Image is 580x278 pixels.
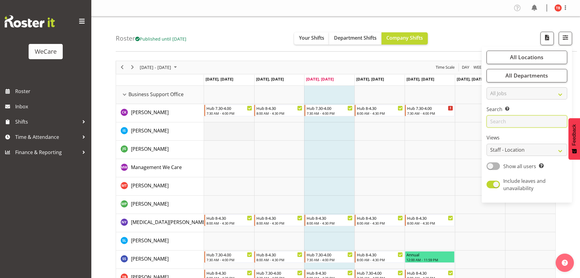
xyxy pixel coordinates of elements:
[473,63,485,71] button: Timeline Week
[357,215,403,221] div: Hub 8-4.30
[405,105,455,116] div: Chloe Kim"s event - Hub 7.30-4.00 Begin From Friday, October 10, 2025 at 7:30:00 AM GMT+13:00 End...
[307,215,353,221] div: Hub 8-4.30
[206,105,252,111] div: Hub 7.30-4.00
[505,72,548,79] span: All Departments
[131,200,169,207] span: [PERSON_NAME]
[131,255,169,262] a: [PERSON_NAME]
[334,34,377,41] span: Department Shifts
[381,32,428,45] button: Company Shifts
[256,105,302,111] div: Hub 8-4.30
[294,32,329,45] button: Your Shifts
[503,163,536,170] span: Show all users
[503,178,546,192] span: Include leaves and unavailability
[131,164,182,171] a: Management We Care
[256,251,302,258] div: Hub 8-4.30
[562,260,568,266] img: help-xxl-2.png
[131,182,169,189] a: [PERSON_NAME]
[299,34,324,41] span: Your Shifts
[138,61,181,74] div: October 06 - 12, 2025
[131,237,169,244] a: [PERSON_NAME]
[256,257,302,262] div: 8:00 AM - 4:30 PM
[407,111,453,116] div: 7:30 AM - 4:00 PM
[461,63,470,71] span: Day
[461,63,470,71] button: Timeline Day
[307,111,353,116] div: 7:30 AM - 4:00 PM
[135,36,186,42] span: Published until [DATE]
[357,251,403,258] div: Hub 8-4.30
[407,105,453,111] div: Hub 7.30-4.00
[355,215,404,226] div: Nikita Yates"s event - Hub 8-4.30 Begin From Thursday, October 9, 2025 at 8:00:00 AM GMT+13:00 En...
[116,251,204,269] td: Savita Savita resource
[256,270,302,276] div: Hub 7.30-4.00
[256,215,302,221] div: Hub 8-4.30
[554,4,562,12] img: tyla-boyd11707.jpg
[254,105,304,116] div: Chloe Kim"s event - Hub 8-4.30 Begin From Tuesday, October 7, 2025 at 8:00:00 AM GMT+13:00 Ends A...
[407,215,453,221] div: Hub 8-4.30
[116,214,204,232] td: Nikita Yates resource
[116,141,204,159] td: Janine Grundler resource
[15,117,79,126] span: Shifts
[487,51,567,64] button: All Locations
[206,221,252,226] div: 8:00 AM - 4:30 PM
[117,61,127,74] div: previous period
[355,251,404,263] div: Savita Savita"s event - Hub 8-4.30 Begin From Thursday, October 9, 2025 at 8:00:00 AM GMT+13:00 E...
[435,63,455,71] span: Time Scale
[204,215,254,226] div: Nikita Yates"s event - Hub 8-4.30 Begin From Monday, October 6, 2025 at 8:00:00 AM GMT+13:00 Ends...
[304,251,354,263] div: Savita Savita"s event - Hub 7.30-4.00 Begin From Wednesday, October 8, 2025 at 7:30:00 AM GMT+13:...
[116,177,204,196] td: Michelle Thomas resource
[304,215,354,226] div: Nikita Yates"s event - Hub 8-4.30 Begin From Wednesday, October 8, 2025 at 8:00:00 AM GMT+13:00 E...
[307,270,353,276] div: Hub 8-4.30
[355,105,404,116] div: Chloe Kim"s event - Hub 8-4.30 Begin From Thursday, October 9, 2025 at 8:00:00 AM GMT+13:00 Ends ...
[116,196,204,214] td: Millie Pumphrey resource
[204,251,254,263] div: Savita Savita"s event - Hub 7.30-4.00 Begin From Monday, October 6, 2025 at 7:30:00 AM GMT+13:00 ...
[306,76,334,82] span: [DATE], [DATE]
[116,232,204,251] td: Sarah Lamont resource
[131,145,169,153] a: [PERSON_NAME]
[254,251,304,263] div: Savita Savita"s event - Hub 8-4.30 Begin From Tuesday, October 7, 2025 at 8:00:00 AM GMT+13:00 En...
[307,221,353,226] div: 8:00 AM - 4:30 PM
[116,159,204,177] td: Management We Care resource
[206,111,252,116] div: 7:30 AM - 4:00 PM
[307,251,353,258] div: Hub 7.30-4.00
[206,76,233,82] span: [DATE], [DATE]
[357,221,403,226] div: 8:00 AM - 4:30 PM
[571,124,577,146] span: Feedback
[128,91,184,98] span: Business Support Office
[487,69,567,82] button: All Departments
[206,251,252,258] div: Hub 7.30-4.00
[457,76,484,82] span: [DATE], [DATE]
[487,106,567,113] label: Search
[116,122,204,141] td: Isabel Simcox resource
[406,76,434,82] span: [DATE], [DATE]
[256,76,284,82] span: [DATE], [DATE]
[559,32,572,45] button: Filter Shifts
[139,63,172,71] span: [DATE] - [DATE]
[307,257,353,262] div: 7:30 AM - 4:00 PM
[304,105,354,116] div: Chloe Kim"s event - Hub 7.30-4.00 Begin From Wednesday, October 8, 2025 at 7:30:00 AM GMT+13:00 E...
[35,47,57,56] div: WeCare
[206,270,252,276] div: Hub 8-4.30
[15,148,79,157] span: Finance & Reporting
[206,215,252,221] div: Hub 8-4.30
[357,257,403,262] div: 8:00 AM - 4:30 PM
[116,35,186,42] h4: Roster
[406,251,453,258] div: Annual
[254,215,304,226] div: Nikita Yates"s event - Hub 8-4.30 Begin From Tuesday, October 7, 2025 at 8:00:00 AM GMT+13:00 End...
[386,34,423,41] span: Company Shifts
[435,63,456,71] button: Time Scale
[407,221,453,226] div: 8:00 AM - 4:30 PM
[510,53,543,61] span: All Locations
[131,164,182,171] span: Management We Care
[206,257,252,262] div: 7:30 AM - 4:00 PM
[405,215,455,226] div: Nikita Yates"s event - Hub 8-4.30 Begin From Friday, October 10, 2025 at 8:00:00 AM GMT+13:00 End...
[127,61,138,74] div: next period
[407,270,453,276] div: Hub 8-4.30
[128,63,137,71] button: Next
[487,134,567,141] label: Views
[15,87,88,96] span: Roster
[568,118,580,160] button: Feedback - Show survey
[473,63,484,71] span: Week
[118,63,126,71] button: Previous
[131,218,207,226] a: [MEDICAL_DATA][PERSON_NAME]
